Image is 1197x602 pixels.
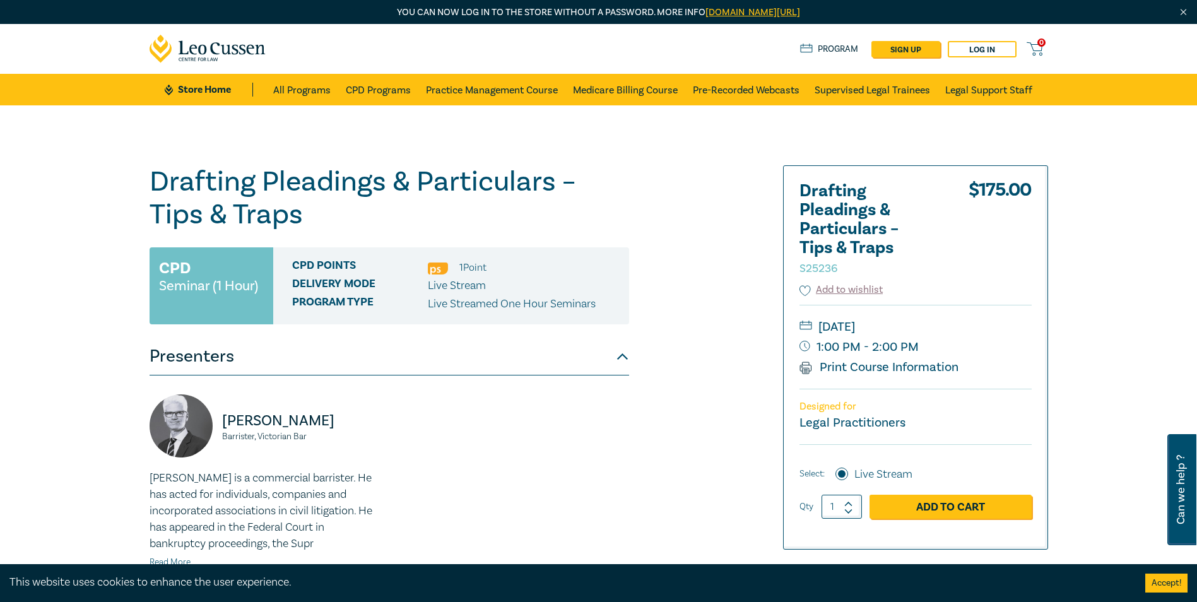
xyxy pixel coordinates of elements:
[799,337,1032,357] small: 1:00 PM - 2:00 PM
[799,500,813,514] label: Qty
[969,182,1032,283] div: $ 175.00
[815,74,930,105] a: Supervised Legal Trainees
[222,411,382,431] p: [PERSON_NAME]
[799,182,938,276] h2: Drafting Pleadings & Particulars – Tips & Traps
[799,467,825,481] span: Select:
[150,165,629,231] h1: Drafting Pleadings & Particulars – Tips & Traps
[1037,38,1046,47] span: 0
[428,296,596,312] p: Live Streamed One Hour Seminars
[428,278,486,293] span: Live Stream
[9,574,1126,591] div: This website uses cookies to enhance the user experience.
[159,257,191,280] h3: CPD
[799,261,837,276] small: S25236
[573,74,678,105] a: Medicare Billing Course
[799,283,883,297] button: Add to wishlist
[165,83,252,97] a: Store Home
[273,74,331,105] a: All Programs
[346,74,411,105] a: CPD Programs
[800,42,859,56] a: Program
[150,6,1048,20] p: You can now log in to the store without a password. More info
[1145,574,1188,593] button: Accept cookies
[292,296,428,312] span: Program type
[705,6,800,18] a: [DOMAIN_NAME][URL]
[799,415,905,431] small: Legal Practitioners
[222,432,382,441] small: Barrister, Victorian Bar
[150,557,191,568] a: Read More
[150,338,629,375] button: Presenters
[871,41,940,57] a: sign up
[1178,7,1189,18] img: Close
[459,259,486,276] li: 1 Point
[945,74,1032,105] a: Legal Support Staff
[799,401,1032,413] p: Designed for
[428,263,448,274] img: Professional Skills
[799,359,959,375] a: Print Course Information
[822,495,862,519] input: 1
[854,466,912,483] label: Live Stream
[1175,442,1187,538] span: Can we help ?
[426,74,558,105] a: Practice Management Course
[870,495,1032,519] a: Add to Cart
[150,470,382,552] p: [PERSON_NAME] is a commercial barrister. He has acted for individuals, companies and incorporated...
[948,41,1017,57] a: Log in
[159,280,258,292] small: Seminar (1 Hour)
[799,317,1032,337] small: [DATE]
[292,259,428,276] span: CPD Points
[693,74,799,105] a: Pre-Recorded Webcasts
[150,394,213,457] img: https://s3.ap-southeast-2.amazonaws.com/leo-cussen-store-production-content/Contacts/Warren%20Smi...
[292,278,428,294] span: Delivery Mode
